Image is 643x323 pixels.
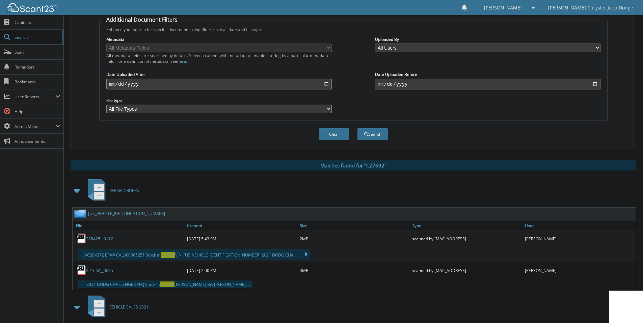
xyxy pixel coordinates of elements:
[185,232,298,245] div: [DATE] 5:43 PM
[7,3,57,12] img: scan123-logo-white.svg
[78,249,310,260] div: ... AC204372 EPA# CAL000365251 Stock #: VIN: [US_VEHICLE_IDENTIFICATION_NUMBER] 2021 DODG CHA...
[375,79,600,89] input: end
[357,128,388,140] button: Search
[523,221,636,230] a: User
[15,79,60,85] span: Bookmarks
[78,280,252,288] div: ..... 2021 DODG CHALLENGER PFQ Stock #: [PERSON_NAME] By: [PERSON_NAME] ...
[410,232,523,245] div: scanned by [MAC_ADDRESS]
[15,49,60,55] span: Scan
[103,27,604,32] div: Enhance your search for specific documents using filters such as date and file type.
[76,234,86,244] img: PDF.png
[298,221,411,230] a: Size
[106,79,332,89] input: start
[84,294,149,320] a: VEHICLE SALES 2021
[177,58,186,64] a: here
[15,64,60,70] span: Reminders
[106,36,332,42] label: Metadata
[73,221,185,230] a: File
[160,281,175,287] span: C27692
[185,264,298,277] div: [DATE] 2:00 PM
[375,72,600,77] label: Date Uploaded Before
[109,304,149,310] span: VEHICLE SALES 2021
[84,177,139,204] a: REPAIR ORDERS
[74,209,88,218] img: folder2.png
[161,252,175,258] span: C27692
[71,160,636,170] div: Matches found for "C27692"
[15,124,55,129] span: Admin Menu
[410,221,523,230] a: Type
[86,268,113,273] a: 291662__0035
[523,264,636,277] div: [PERSON_NAME]
[484,6,522,10] span: [PERSON_NAME]
[609,291,643,323] iframe: Chat Widget
[88,211,165,216] a: [US_VEHICLE_IDENTIFICATION_NUMBER]
[86,236,113,242] a: 288425__0112
[523,232,636,245] div: [PERSON_NAME]
[103,16,181,23] legend: Additional Document Filters
[375,36,600,42] label: Uploaded By
[298,232,411,245] div: 2MB
[548,6,633,10] span: [PERSON_NAME] Chrysler Jeep Dodge
[106,53,332,64] div: All metadata fields are searched by default. Select a cabinet with metadata to enable filtering b...
[15,94,55,100] span: User Reports
[298,264,411,277] div: 4MB
[319,128,349,140] button: Clear
[109,188,139,193] span: REPAIR ORDERS
[106,72,332,77] label: Date Uploaded After
[15,34,59,40] span: Search
[15,109,60,114] span: Help
[410,264,523,277] div: scanned by [MAC_ADDRESS]
[76,265,86,275] img: PDF.png
[15,20,60,25] span: Cabinets
[15,138,60,144] span: Announcements
[185,221,298,230] a: Created
[106,98,332,103] label: File type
